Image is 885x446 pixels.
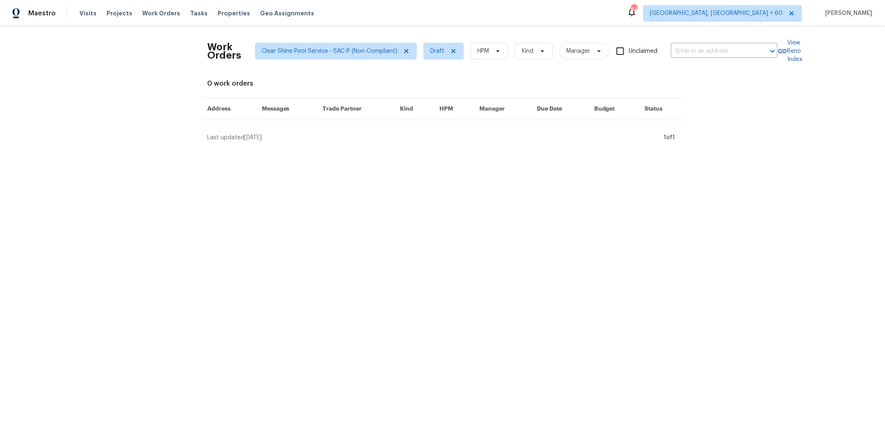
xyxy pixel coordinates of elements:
span: Work Orders [142,9,180,17]
th: HPM [433,98,473,120]
th: Messages [255,98,316,120]
div: 0 work orders [208,79,678,88]
th: Kind [394,98,433,120]
span: Manager [567,47,590,55]
th: Budget [588,98,638,120]
h2: Work Orders [208,43,242,59]
span: Clear Shine Pool Service - SAC-P (Non-Compliant) [262,47,398,55]
th: Manager [473,98,531,120]
span: Geo Assignments [260,9,314,17]
th: Trade Partner [316,98,394,120]
a: View Reno Index [778,39,803,64]
input: Enter in an address [671,45,754,58]
span: Properties [218,9,250,17]
span: [GEOGRAPHIC_DATA], [GEOGRAPHIC_DATA] + 60 [650,9,783,17]
span: Visits [79,9,97,17]
div: Last updated [208,133,662,142]
span: Draft [431,47,445,55]
span: HPM [478,47,489,55]
div: 1 of 1 [664,133,675,142]
span: [DATE] [245,135,262,140]
span: [PERSON_NAME] [822,9,873,17]
span: Projects [107,9,132,17]
span: Kind [522,47,534,55]
span: Maestro [28,9,56,17]
span: Tasks [190,10,208,16]
th: Address [201,98,255,120]
div: 440 [631,5,637,13]
span: Unclaimed [629,47,658,56]
th: Due Date [530,98,588,120]
th: Status [638,98,684,120]
button: Open [767,45,778,57]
